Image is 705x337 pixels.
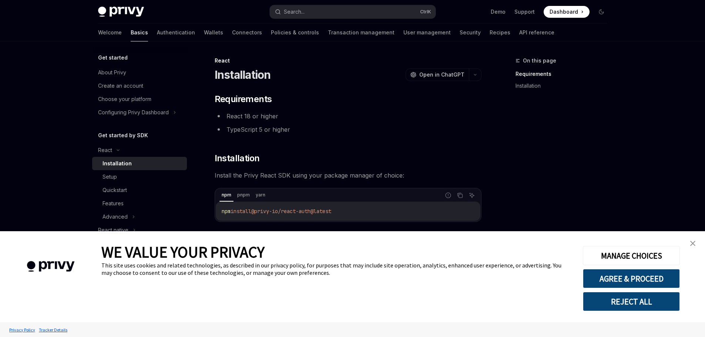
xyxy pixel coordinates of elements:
div: Search... [284,7,305,16]
a: Welcome [98,24,122,41]
a: Basics [131,24,148,41]
span: Dashboard [550,8,578,16]
a: Security [460,24,481,41]
a: Installation [516,80,613,92]
button: MANAGE CHOICES [583,246,680,265]
span: Ctrl K [420,9,431,15]
a: Demo [491,8,506,16]
a: Choose your platform [92,92,187,106]
div: Installation [103,159,132,168]
button: Report incorrect code [443,191,453,200]
div: React native [98,226,128,235]
a: Dashboard [544,6,590,18]
li: TypeScript 5 or higher [215,124,481,135]
span: Open in ChatGPT [419,71,464,78]
a: Create an account [92,79,187,92]
div: Advanced [103,212,128,221]
a: Recipes [490,24,510,41]
a: Requirements [516,68,613,80]
span: Install the Privy React SDK using your package manager of choice: [215,170,481,181]
div: About Privy [98,68,126,77]
span: npm [222,208,231,215]
img: company logo [11,250,90,283]
a: Setup [92,170,187,183]
h1: Installation [215,68,271,81]
button: Toggle dark mode [595,6,607,18]
a: Quickstart [92,183,187,197]
h5: Get started [98,53,128,62]
a: About Privy [92,66,187,79]
span: @privy-io/react-auth@latest [251,208,331,215]
a: Policies & controls [271,24,319,41]
button: Open in ChatGPT [406,68,469,81]
a: User management [403,24,451,41]
span: WE VALUE YOUR PRIVACY [101,242,265,262]
div: React [98,146,112,155]
div: Setup [103,172,117,181]
div: Choose your platform [98,95,151,104]
a: Features [92,197,187,210]
div: Features [103,199,124,208]
span: Installation [215,152,260,164]
a: Installation [92,157,187,170]
a: Transaction management [328,24,395,41]
div: pnpm [235,191,252,199]
img: close banner [690,241,695,246]
a: API reference [519,24,554,41]
a: Privacy Policy [7,323,37,336]
button: AGREE & PROCEED [583,269,680,288]
div: React [215,57,481,64]
li: React 18 or higher [215,111,481,121]
a: Authentication [157,24,195,41]
span: Requirements [215,93,272,105]
button: Search...CtrlK [270,5,436,18]
a: Wallets [204,24,223,41]
a: Tracker Details [37,323,69,336]
div: yarn [254,191,268,199]
div: Create an account [98,81,143,90]
div: Quickstart [103,186,127,195]
div: This site uses cookies and related technologies, as described in our privacy policy, for purposes... [101,262,572,276]
div: Configuring Privy Dashboard [98,108,169,117]
span: install [231,208,251,215]
img: dark logo [98,7,144,17]
div: npm [219,191,234,199]
button: Copy the contents from the code block [455,191,465,200]
a: close banner [685,236,700,251]
a: Connectors [232,24,262,41]
span: On this page [523,56,556,65]
button: REJECT ALL [583,292,680,311]
h5: Get started by SDK [98,131,148,140]
a: Support [514,8,535,16]
button: Ask AI [467,191,477,200]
